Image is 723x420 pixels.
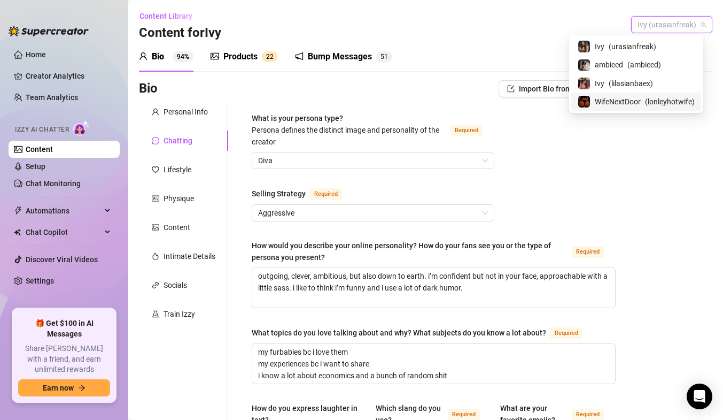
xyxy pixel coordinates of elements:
div: Selling Strategy [252,188,306,200]
span: Persona defines the distinct image and personality of the creator [252,126,439,146]
a: Discover Viral Videos [26,255,98,264]
div: Lifestyle [164,164,191,175]
span: message [152,137,159,144]
span: Diva [258,152,488,169]
label: How would you describe your online personality? How do your fans see you or the type of persona y... [252,240,616,263]
div: How would you describe your online personality? How do your fans see you or the type of persona y... [252,240,567,263]
span: What is your persona type? [252,114,439,146]
h3: Content for Ivy [139,25,221,42]
span: Ivy [595,78,604,89]
img: WifeNextDoor [578,96,590,108]
span: picture [152,224,159,231]
textarea: How would you describe your online personality? How do your fans see you or the type of persona y... [252,268,615,308]
span: Share [PERSON_NAME] with a friend, and earn unlimited rewards [18,343,110,375]
div: Content [164,222,190,233]
a: Content [26,145,53,154]
div: Socials [164,279,187,291]
span: thunderbolt [14,207,22,215]
span: ( lonleyhotwife ) [645,96,695,108]
sup: 94% [173,51,193,62]
sup: 51 [376,51,392,62]
span: Required [550,327,582,339]
img: logo-BBDzfeDw.svg [9,26,89,36]
span: Required [310,188,342,200]
span: Aggressive [258,205,488,221]
span: 2 [266,53,270,60]
span: Import Bio from other creator [519,85,618,93]
span: link [152,281,159,289]
span: Izzy AI Chatter [15,125,69,135]
a: Chat Monitoring [26,179,81,188]
label: Selling Strategy [252,187,354,200]
div: Chatting [164,135,192,147]
div: Personal Info [164,106,208,118]
span: arrow-right [78,384,85,392]
span: 🎁 Get $100 in AI Messages [18,318,110,339]
span: 1 [384,53,388,60]
img: Chat Copilot [14,228,21,236]
img: Ivy [578,78,590,89]
span: Chat Copilot [26,224,102,241]
img: Ivy [578,41,590,52]
a: Home [26,50,46,59]
span: import [507,85,515,93]
span: picture [211,52,219,60]
a: Settings [26,277,54,285]
span: Required [572,246,604,258]
span: notification [295,52,304,60]
span: Ivy (urasianfreak) [638,17,706,33]
textarea: What topics do you love talking about and why? What subjects do you know a lot about? [252,344,615,384]
button: Earn nowarrow-right [18,379,110,396]
div: Physique [164,193,194,204]
span: ( ambieed ) [627,59,661,71]
span: idcard [152,195,159,202]
span: Content Library [139,12,192,20]
a: Team Analytics [26,93,78,102]
span: Ivy [595,41,604,52]
div: What topics do you love talking about and why? What subjects do you know a lot about? [252,327,546,339]
span: user [139,52,147,60]
span: WifeNextDoor [595,96,641,108]
span: user [152,108,159,116]
div: Bump Messages [308,50,372,63]
span: ambieed [595,59,623,71]
span: team [700,21,706,28]
div: Products [223,50,258,63]
div: Bio [152,50,164,63]
div: Open Intercom Messenger [687,384,712,409]
span: fire [152,253,159,260]
sup: 22 [262,51,278,62]
span: ( lilasianbaex ) [609,78,653,89]
a: Setup [26,162,45,171]
button: Content Library [139,7,201,25]
span: Required [450,125,483,136]
span: ( urasianfreak ) [609,41,656,52]
button: Import Bio from other creator [499,80,626,97]
span: experiment [152,310,159,318]
span: heart [152,166,159,173]
h3: Bio [139,80,158,97]
div: Train Izzy [164,308,195,320]
div: Intimate Details [164,250,215,262]
label: What topics do you love talking about and why? What subjects do you know a lot about? [252,326,594,339]
img: ambieed [578,59,590,71]
span: Earn now [43,384,74,392]
span: 5 [380,53,384,60]
img: AI Chatter [73,120,90,136]
span: 2 [270,53,274,60]
a: Creator Analytics [26,67,111,85]
span: Automations [26,202,102,219]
